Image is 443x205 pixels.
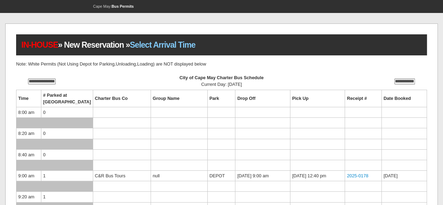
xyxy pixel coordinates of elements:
[43,152,46,157] font: 0
[93,171,151,181] td: C&R Bus Tours
[16,149,41,160] td: 8:40 am
[43,93,91,104] b: # Parked at [GEOGRAPHIC_DATA]
[18,96,29,101] b: Time
[383,96,411,101] b: Date Booked
[43,194,46,199] font: 1
[43,110,46,115] font: 0
[16,34,427,55] h1: » New Reservation »
[21,40,58,49] font: IN-HOUSE
[16,171,41,181] td: 9:00 am
[179,75,263,80] b: City of Cape May Charter Bus Schedule
[153,96,180,101] b: Group Name
[16,128,41,139] td: 8:20 am
[130,40,195,49] span: Select Arrival Time
[5,4,222,9] p: Cape May:
[381,171,427,181] td: [DATE]
[16,192,41,202] td: 9:20 am
[237,96,255,101] b: Drop Off
[43,131,46,136] font: 0
[43,173,46,178] font: 1
[292,96,309,101] b: Pick Up
[347,173,368,178] a: 2025-0178
[207,171,235,181] td: DEPOT
[290,171,345,181] td: [DATE] 12:40 pm
[16,61,427,67] p: Note: White Permits (Not Using Depot for Parking,Unloading,Loading) are NOT displayed below
[347,96,367,101] b: Receipt #
[111,4,133,8] strong: Bus Permits
[95,96,128,101] b: Charter Bus Co
[235,171,290,181] td: [DATE] 9:00 am
[209,96,219,101] b: Park
[16,107,41,117] td: 8:00 am
[158,74,285,88] center: Current Day: [DATE]
[151,171,207,181] td: null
